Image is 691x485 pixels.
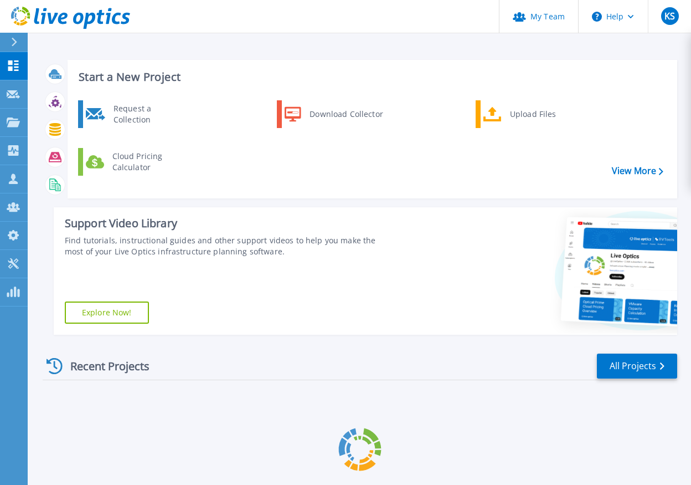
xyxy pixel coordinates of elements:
a: Explore Now! [65,302,149,324]
div: Request a Collection [108,103,189,125]
a: Upload Files [476,100,589,128]
div: Download Collector [304,103,388,125]
div: Recent Projects [43,353,164,380]
div: Find tutorials, instructional guides and other support videos to help you make the most of your L... [65,235,389,257]
a: Download Collector [277,100,390,128]
div: Upload Files [504,103,586,125]
a: Request a Collection [78,100,192,128]
a: All Projects [597,354,677,379]
a: View More [612,166,663,176]
span: KS [664,12,675,21]
a: Cloud Pricing Calculator [78,148,192,176]
h3: Start a New Project [79,71,663,83]
div: Support Video Library [65,216,389,231]
div: Cloud Pricing Calculator [107,151,189,173]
